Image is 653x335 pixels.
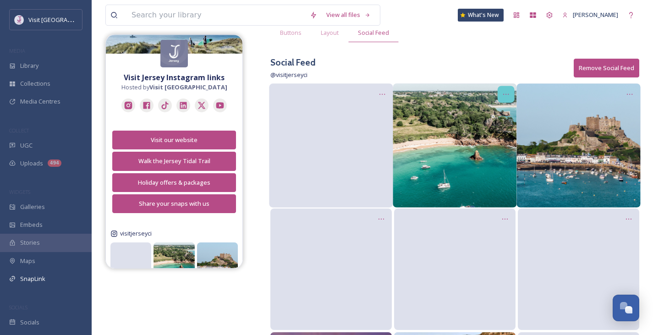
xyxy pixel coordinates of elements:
div: Holiday offers & packages [117,178,231,187]
button: Open Chat [613,295,639,321]
img: 531320749_18515051689056563_8235050752770127204_n.jpg [154,242,194,283]
span: MEDIA [9,47,25,54]
span: Social Feed [358,28,389,37]
span: Maps [20,257,35,265]
span: Visit [GEOGRAPHIC_DATA] [28,15,99,24]
span: Library [20,61,38,70]
span: @ visitjerseyci [270,71,307,79]
span: Layout [321,28,339,37]
span: UGC [20,141,33,150]
a: What's New [458,9,504,22]
span: Stories [20,238,40,247]
span: SnapLink [20,275,45,283]
button: Visit our website [112,131,236,149]
button: Share your snaps with us [112,194,236,213]
span: Collections [20,79,50,88]
img: 530521529_18514860967056563_2419660399246579516_n.jpg [516,83,640,207]
img: 531320749_18515051689056563_8235050752770127204_n.jpg [393,83,516,207]
a: View all files [322,6,375,24]
span: Embeds [20,220,43,229]
a: [PERSON_NAME] [558,6,623,24]
input: Search your library [127,5,305,25]
span: [PERSON_NAME] [573,11,618,19]
strong: Visit [GEOGRAPHIC_DATA] [149,83,227,91]
div: 494 [48,159,61,167]
img: logo.jpg [160,40,188,67]
span: Galleries [20,203,45,211]
div: Visit our website [117,136,231,144]
span: Media Centres [20,97,60,106]
div: Walk the Jersey Tidal Trail [117,157,231,165]
img: 530521529_18514860967056563_2419660399246579516_n.jpg [197,242,238,283]
img: Events-Jersey-Logo.png [15,15,24,24]
h3: Social Feed [270,56,316,69]
strong: Visit Jersey Instagram links [124,72,225,82]
span: Hosted by [121,83,227,92]
span: Socials [20,318,39,327]
span: SOCIALS [9,304,27,311]
span: COLLECT [9,127,29,134]
span: WIDGETS [9,188,30,195]
div: Share your snaps with us [117,199,231,208]
span: Buttons [280,28,302,37]
button: Remove Social Feed [574,59,639,77]
span: Uploads [20,159,43,168]
button: Holiday offers & packages [112,173,236,192]
span: visitjerseyci [120,229,152,238]
button: Walk the Jersey Tidal Trail [112,152,236,170]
